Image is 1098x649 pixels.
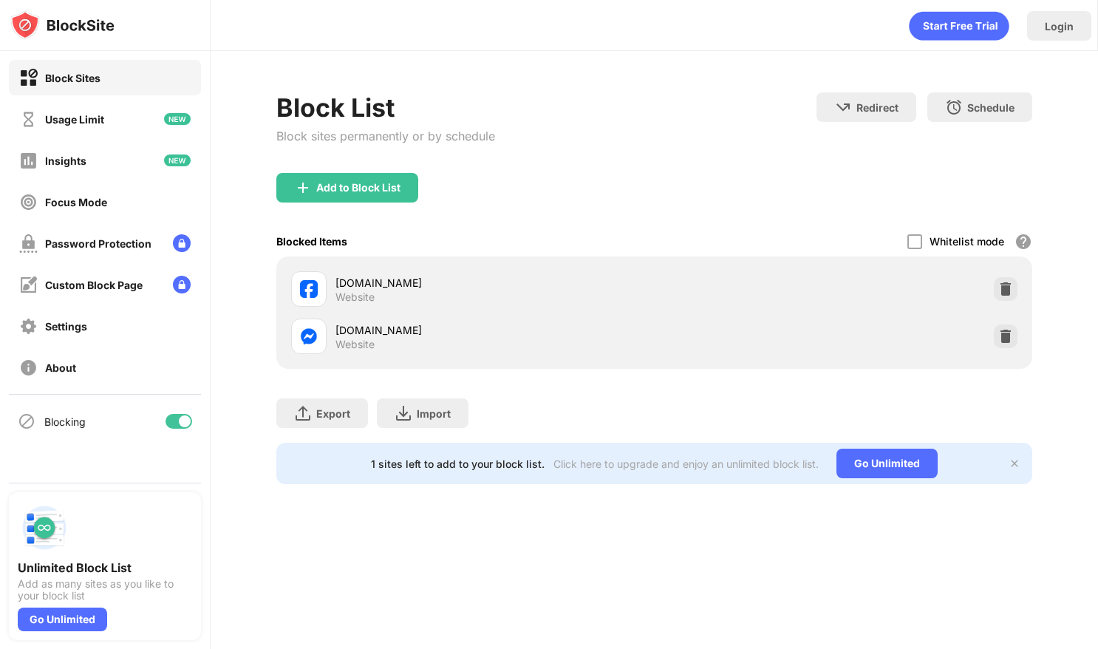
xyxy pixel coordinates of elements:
[18,608,107,631] div: Go Unlimited
[19,359,38,377] img: about-off.svg
[173,234,191,252] img: lock-menu.svg
[553,458,819,470] div: Click here to upgrade and enjoy an unlimited block list.
[45,113,104,126] div: Usage Limit
[19,276,38,294] img: customize-block-page-off.svg
[836,449,938,478] div: Go Unlimited
[335,322,654,338] div: [DOMAIN_NAME]
[300,280,318,298] img: favicons
[45,279,143,291] div: Custom Block Page
[10,10,115,40] img: logo-blocksite.svg
[45,320,87,333] div: Settings
[856,101,898,114] div: Redirect
[276,235,347,248] div: Blocked Items
[371,458,545,470] div: 1 sites left to add to your block list.
[335,290,375,304] div: Website
[930,235,1004,248] div: Whitelist mode
[1009,458,1020,469] img: x-button.svg
[316,182,400,194] div: Add to Block List
[967,101,1015,114] div: Schedule
[19,193,38,211] img: focus-off.svg
[173,276,191,293] img: lock-menu.svg
[45,361,76,374] div: About
[1045,20,1074,33] div: Login
[909,11,1009,41] div: animation
[335,338,375,351] div: Website
[335,275,654,290] div: [DOMAIN_NAME]
[18,501,71,554] img: push-block-list.svg
[164,154,191,166] img: new-icon.svg
[276,129,495,143] div: Block sites permanently or by schedule
[19,152,38,170] img: insights-off.svg
[316,407,350,420] div: Export
[18,578,192,602] div: Add as many sites as you like to your block list
[45,196,107,208] div: Focus Mode
[276,92,495,123] div: Block List
[44,415,86,428] div: Blocking
[300,327,318,345] img: favicons
[45,72,100,84] div: Block Sites
[18,412,35,430] img: blocking-icon.svg
[18,560,192,575] div: Unlimited Block List
[45,237,151,250] div: Password Protection
[164,113,191,125] img: new-icon.svg
[19,317,38,336] img: settings-off.svg
[45,154,86,167] div: Insights
[19,69,38,87] img: block-on.svg
[19,110,38,129] img: time-usage-off.svg
[19,234,38,253] img: password-protection-off.svg
[417,407,451,420] div: Import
